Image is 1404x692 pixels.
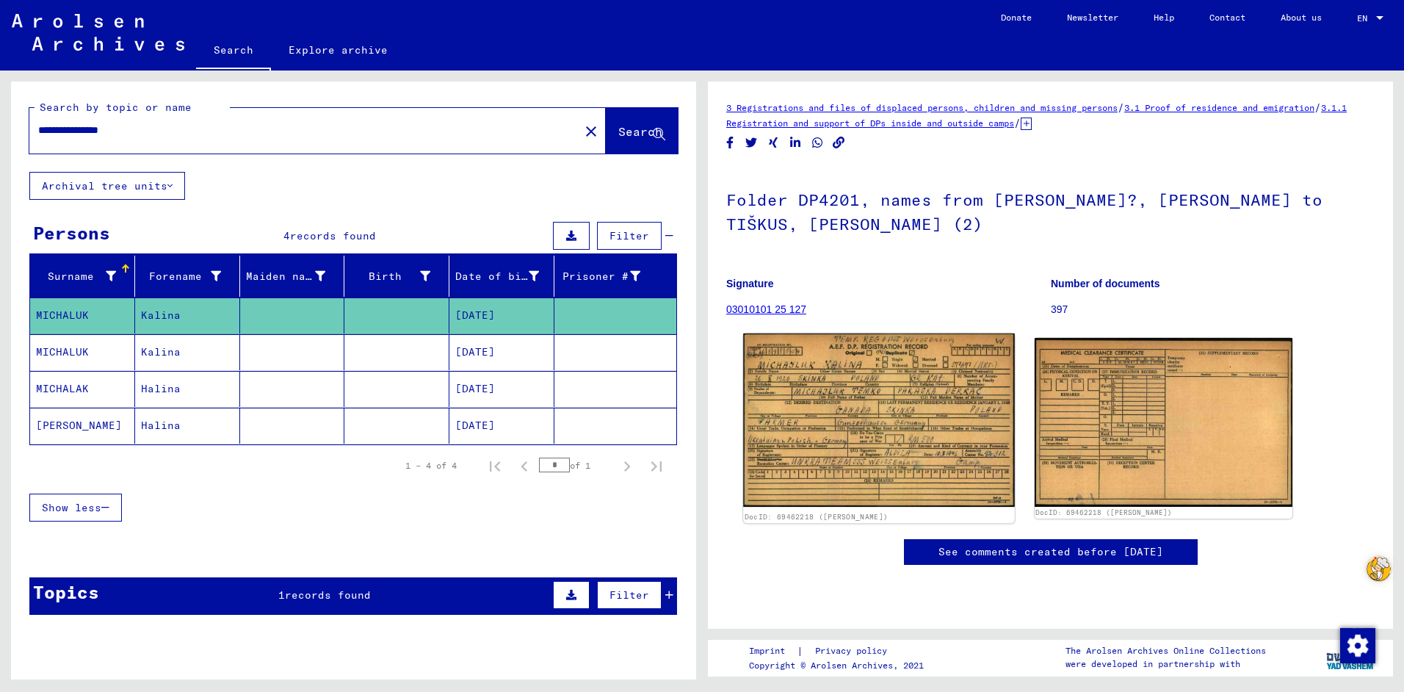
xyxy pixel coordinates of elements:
img: Arolsen_neg.svg [12,14,184,51]
div: Date of birth [455,264,557,288]
mat-cell: MICHALAK [30,371,135,407]
div: Maiden name [246,264,344,288]
span: Filter [609,588,649,602]
mat-cell: MICHALUK [30,298,135,334]
span: Search [618,124,662,139]
button: First page [480,451,510,480]
button: Share on Xing [766,134,781,152]
button: Archival tree units [29,172,185,200]
mat-cell: [DATE] [449,334,554,370]
a: Search [196,32,271,71]
button: Share on Twitter [744,134,759,152]
mat-header-cell: Geburt‏ [344,256,449,297]
p: 397 [1051,302,1375,317]
a: Privacy policy [803,644,905,659]
button: Filter [597,581,662,609]
mat-header-cell: Geburtsdatum [449,256,554,297]
a: See comments created before [DATE] [938,544,1163,560]
button: Next page [612,451,642,480]
font: Surname [48,270,94,283]
a: Imprint [749,644,797,659]
mat-cell: Kalina [135,334,240,370]
font: Maiden name [246,270,319,283]
mat-cell: [DATE] [449,408,554,444]
button: Share on WhatsApp [810,134,825,152]
mat-cell: MICHALUK [30,334,135,370]
font: | [797,644,803,659]
button: Share on LinkedIn [788,134,803,152]
span: records found [285,588,371,602]
font: Archival tree units [42,179,167,192]
span: Filter [609,229,649,242]
p: Copyright © Arolsen Archives, 2021 [749,659,924,672]
a: 3 Registrations and files of displaced persons, children and missing persons [726,102,1118,113]
a: DocID: 69462218 ([PERSON_NAME]) [1035,508,1172,516]
div: Surname [36,264,134,288]
div: Birth [350,264,449,288]
b: Number of documents [1051,278,1160,289]
p: were developed in partnership with [1065,657,1266,671]
img: 002.jpg [1035,338,1293,507]
a: Explore archive [271,32,405,68]
a: 3.1 Proof of residence and emigration [1124,102,1314,113]
span: 1 [278,588,285,602]
mat-cell: Halina [135,371,240,407]
button: Last page [642,451,671,480]
a: DocID: 69462218 ([PERSON_NAME]) [745,513,888,522]
button: Filter [597,222,662,250]
font: of 1 [570,460,590,471]
div: 1 – 4 of 4 [405,459,457,472]
mat-cell: Halina [135,408,240,444]
mat-icon: close [582,123,600,140]
span: / [1118,101,1124,114]
mat-header-cell: Prisoner # [554,256,676,297]
span: 4 [283,229,290,242]
mat-label: Search by topic or name [40,101,192,114]
mat-cell: [DATE] [449,298,554,334]
button: Show less [29,494,122,522]
mat-cell: Kalina [135,298,240,334]
font: Birth [369,270,402,283]
mat-cell: [PERSON_NAME] [30,408,135,444]
mat-cell: [DATE] [449,371,554,407]
span: / [1314,101,1321,114]
span: records found [290,229,376,242]
img: Change consent [1340,628,1375,663]
mat-header-cell: Vorname [135,256,240,297]
div: Persons [33,220,110,246]
h1: Folder DP4201, names from [PERSON_NAME]?, [PERSON_NAME] to TIŠKUS, [PERSON_NAME] (2) [726,166,1375,255]
mat-header-cell: Geburtsname [240,256,345,297]
font: Date of birth [455,270,541,283]
b: Signature [726,278,774,289]
font: Forename [149,270,202,283]
img: yv_logo.png [1323,639,1378,676]
img: 001.jpg [743,334,1014,507]
span: Show less [42,501,101,514]
font: Prisoner # [562,270,629,283]
button: Clear [576,116,606,145]
button: Copy link [831,134,847,152]
a: 03010101 25 127 [726,303,806,315]
div: Prisoner # [560,264,659,288]
div: Forename [141,264,239,288]
p: The Arolsen Archives Online Collections [1065,644,1266,657]
button: Previous page [510,451,539,480]
span: / [1014,116,1021,129]
mat-header-cell: Nachname [30,256,135,297]
button: Share on Facebook [723,134,738,152]
div: Topics [33,579,99,605]
button: Search [606,108,678,154]
span: EN [1357,13,1373,24]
